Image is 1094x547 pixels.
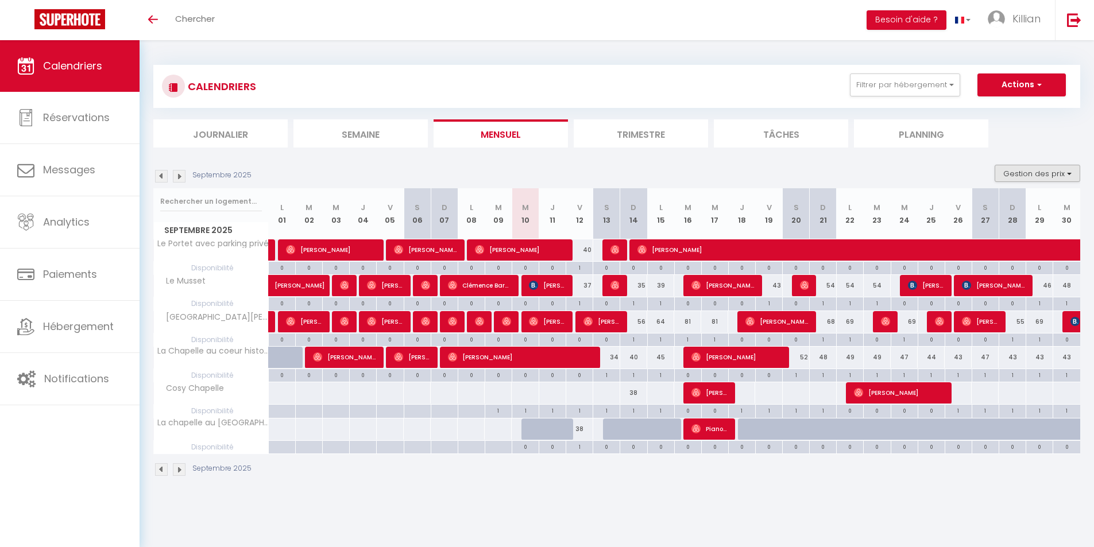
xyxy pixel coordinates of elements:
[175,13,215,25] span: Chercher
[1053,262,1080,273] div: 0
[810,297,836,308] div: 1
[593,347,620,368] div: 34
[286,311,322,332] span: [PERSON_NAME]
[956,202,961,213] abbr: V
[1026,297,1053,308] div: 1
[740,202,744,213] abbr: J
[512,188,539,239] th: 10
[566,239,593,261] div: 40
[891,297,918,308] div: 0
[999,311,1026,332] div: 55
[156,275,208,288] span: Le Musset
[691,418,728,440] span: Pianocktail Ville De Bouguenais
[837,297,863,308] div: 1
[323,188,350,239] th: 03
[755,275,782,296] div: 43
[421,274,430,296] span: [PERSON_NAME]
[313,346,376,368] span: [PERSON_NAME]
[945,188,972,239] th: 26
[918,369,945,380] div: 1
[361,202,365,213] abbr: J
[864,188,891,239] th: 23
[185,73,256,99] h3: CALENDRIERS
[323,369,349,380] div: 0
[620,297,647,308] div: 1
[522,202,529,213] abbr: M
[1026,188,1053,239] th: 29
[296,297,322,308] div: 0
[154,333,268,346] span: Disponibilité
[620,275,647,296] div: 35
[837,333,863,344] div: 1
[475,311,484,332] span: Océane Lanoës
[269,333,295,344] div: 0
[794,202,799,213] abbr: S
[43,319,114,333] span: Hébergement
[620,311,647,332] div: 56
[972,262,999,273] div: 0
[485,405,512,416] div: 1
[810,369,836,380] div: 1
[702,262,728,273] div: 0
[269,311,275,333] a: [PERSON_NAME]
[539,369,566,380] div: 0
[648,369,674,380] div: 1
[154,297,268,310] span: Disponibilité
[293,119,428,148] li: Semaine
[485,188,512,239] th: 09
[867,10,946,30] button: Besoin d'aide ?
[674,311,701,332] div: 81
[962,311,998,332] span: [PERSON_NAME]
[918,262,945,273] div: 0
[458,297,485,308] div: 0
[810,188,837,239] th: 21
[702,333,728,344] div: 1
[891,347,918,368] div: 47
[1053,369,1080,380] div: 1
[495,202,502,213] abbr: M
[156,239,269,248] span: Le Portet avec parking privé
[431,262,458,273] div: 0
[881,311,890,332] span: [PERSON_NAME]
[945,262,972,273] div: 0
[929,202,934,213] abbr: J
[296,188,323,239] th: 02
[269,297,295,308] div: 0
[43,267,97,281] span: Paiements
[837,311,864,332] div: 69
[972,333,999,344] div: 0
[367,311,403,332] span: [PERSON_NAME]
[404,297,431,308] div: 0
[648,262,674,273] div: 0
[566,333,593,344] div: 0
[577,202,582,213] abbr: V
[1053,275,1080,296] div: 48
[648,405,674,416] div: 1
[620,347,647,368] div: 40
[296,333,322,344] div: 0
[728,188,755,239] th: 18
[972,347,999,368] div: 47
[729,369,755,380] div: 0
[647,275,674,296] div: 39
[701,311,728,332] div: 81
[43,162,95,177] span: Messages
[702,297,728,308] div: 0
[512,333,539,344] div: 0
[648,333,674,344] div: 1
[620,188,647,239] th: 14
[539,188,566,239] th: 11
[377,188,404,239] th: 05
[783,297,809,308] div: 0
[691,274,755,296] span: [PERSON_NAME]
[434,119,568,148] li: Mensuel
[431,369,458,380] div: 0
[864,275,891,296] div: 54
[350,188,377,239] th: 04
[972,369,999,380] div: 1
[620,262,647,273] div: 0
[154,369,268,382] span: Disponibilité
[837,188,864,239] th: 22
[935,311,944,332] span: [PERSON_NAME]
[999,262,1026,273] div: 0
